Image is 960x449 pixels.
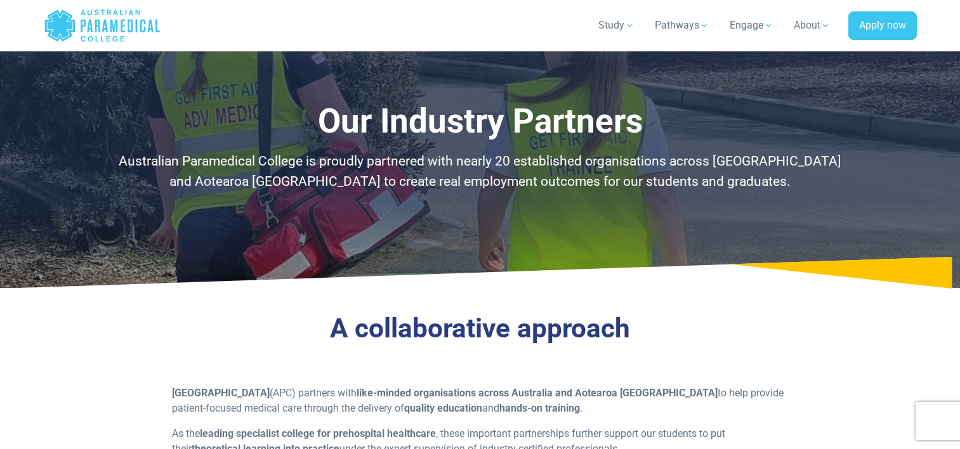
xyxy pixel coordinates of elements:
[172,386,788,416] p: (APC) partners with to help provide patient-focused medical care through the delivery of and .
[786,8,838,43] a: About
[109,152,852,192] p: Australian Paramedical College is proudly partnered with nearly 20 established organisations acro...
[511,387,718,399] strong: Australia and Aotearoa [GEOGRAPHIC_DATA]
[109,101,852,141] h1: Our Industry Partners
[848,11,917,41] a: Apply now
[109,313,852,345] h3: A collaborative approach
[499,402,580,414] strong: hands-on training
[591,8,642,43] a: Study
[44,5,161,46] a: Australian Paramedical College
[404,402,482,414] strong: quality education
[200,427,436,439] strong: leading specialist college for prehospital healthcare
[647,8,717,43] a: Pathways
[172,387,270,399] strong: [GEOGRAPHIC_DATA]
[357,387,509,399] strong: like-minded organisations across
[722,8,781,43] a: Engage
